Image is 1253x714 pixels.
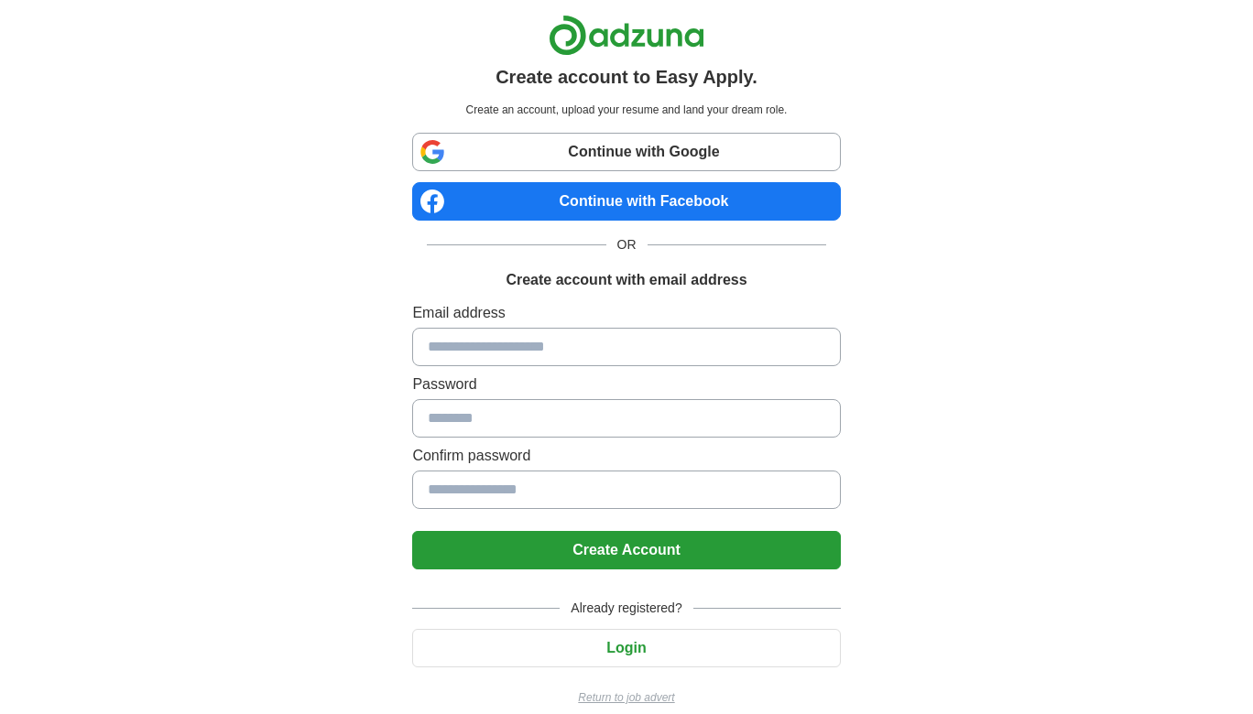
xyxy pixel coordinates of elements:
label: Email address [412,302,840,324]
button: Login [412,629,840,667]
label: Confirm password [412,445,840,467]
a: Return to job advert [412,689,840,706]
a: Login [412,640,840,655]
img: Adzuna logo [549,15,704,56]
button: Create Account [412,531,840,569]
label: Password [412,373,840,395]
span: OR [606,235,648,254]
a: Continue with Google [412,133,840,171]
h1: Create account to Easy Apply. [496,63,757,91]
span: Already registered? [560,599,692,618]
h1: Create account with email address [506,269,746,291]
p: Create an account, upload your resume and land your dream role. [416,102,836,118]
a: Continue with Facebook [412,182,840,221]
